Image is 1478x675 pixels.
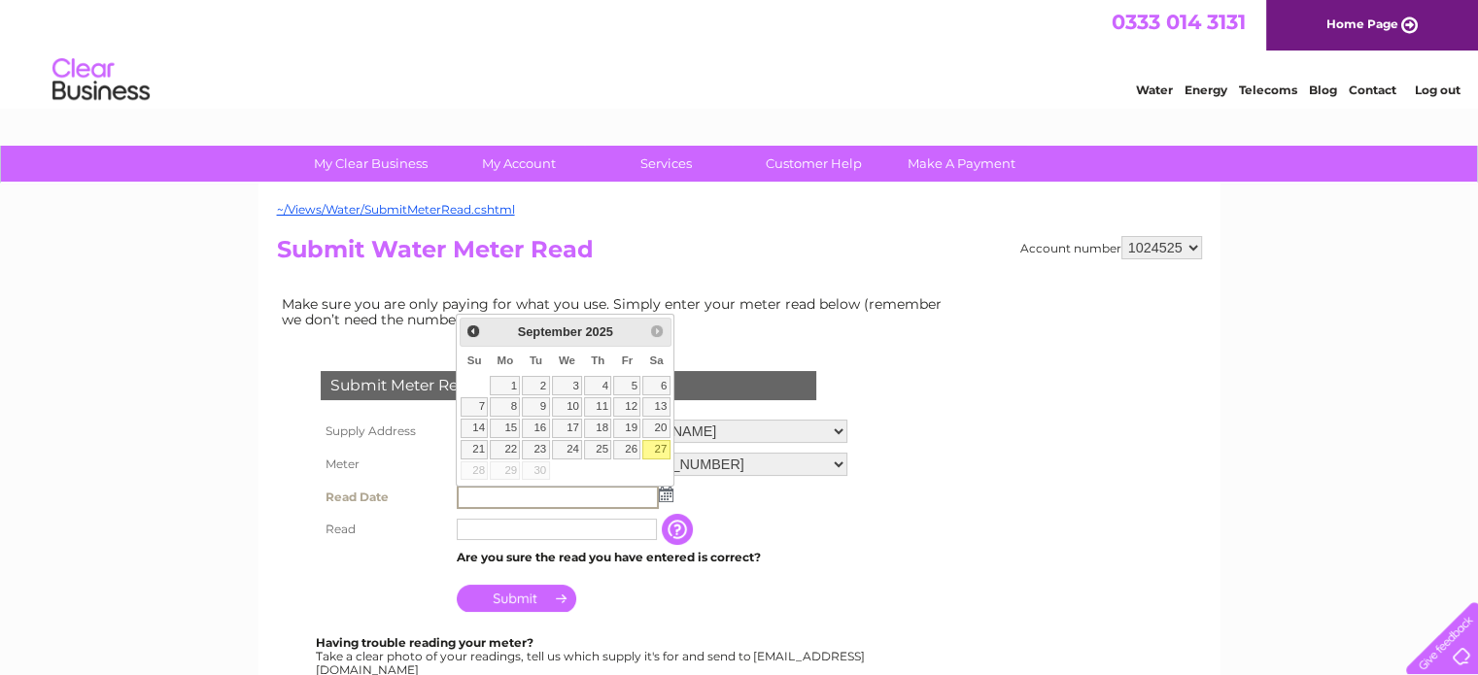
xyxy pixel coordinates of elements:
a: Water [1136,83,1173,97]
div: Submit Meter Read [321,371,816,400]
a: Customer Help [734,146,894,182]
b: Having trouble reading your meter? [316,635,533,650]
a: 11 [584,397,611,417]
a: 27 [642,440,670,459]
span: Tuesday [530,354,542,366]
a: Prev [463,321,485,343]
a: 13 [642,397,670,417]
a: 26 [613,440,640,459]
a: Services [586,146,746,182]
a: 19 [613,419,640,438]
span: Monday [498,354,514,366]
a: 16 [522,419,549,438]
a: 2 [522,376,549,395]
a: 7 [461,397,488,417]
a: 0333 014 3131 [1112,10,1246,34]
th: Read Date [316,481,452,514]
a: 21 [461,440,488,459]
th: Meter [316,448,452,481]
a: 10 [552,397,583,417]
a: 3 [552,376,583,395]
a: Make A Payment [881,146,1042,182]
a: My Account [438,146,599,182]
input: Information [662,514,697,545]
a: My Clear Business [291,146,451,182]
a: 23 [522,440,549,459]
span: Wednesday [559,354,575,366]
td: Are you sure the read you have entered is correct? [452,545,852,570]
a: Blog [1309,83,1337,97]
a: 20 [642,419,670,438]
th: Read [316,514,452,545]
a: 15 [490,419,520,438]
span: Saturday [649,354,663,366]
input: Submit [457,585,576,612]
h2: Submit Water Meter Read [277,236,1202,273]
a: 12 [613,397,640,417]
span: 2025 [585,324,612,339]
img: logo.png [52,51,151,110]
a: ~/Views/Water/SubmitMeterRead.cshtml [277,202,515,217]
a: 17 [552,419,583,438]
a: 14 [461,419,488,438]
div: Clear Business is a trading name of Verastar Limited (registered in [GEOGRAPHIC_DATA] No. 3667643... [281,11,1199,94]
span: Prev [465,323,481,339]
a: 5 [613,376,640,395]
a: 24 [552,440,583,459]
a: Energy [1185,83,1227,97]
img: ... [659,487,673,502]
a: 18 [584,419,611,438]
a: Telecoms [1239,83,1297,97]
a: Contact [1349,83,1396,97]
a: 1 [490,376,520,395]
a: 22 [490,440,520,459]
span: September [518,324,582,339]
span: Thursday [591,354,604,366]
a: 8 [490,397,520,417]
a: 4 [584,376,611,395]
th: Supply Address [316,415,452,448]
td: Make sure you are only paying for what you use. Simply enter your meter read below (remember we d... [277,291,957,332]
a: 6 [642,376,670,395]
a: 25 [584,440,611,459]
a: Log out [1414,83,1460,97]
div: Account number [1020,236,1202,259]
span: Sunday [467,354,482,366]
span: Friday [622,354,634,366]
a: 9 [522,397,549,417]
